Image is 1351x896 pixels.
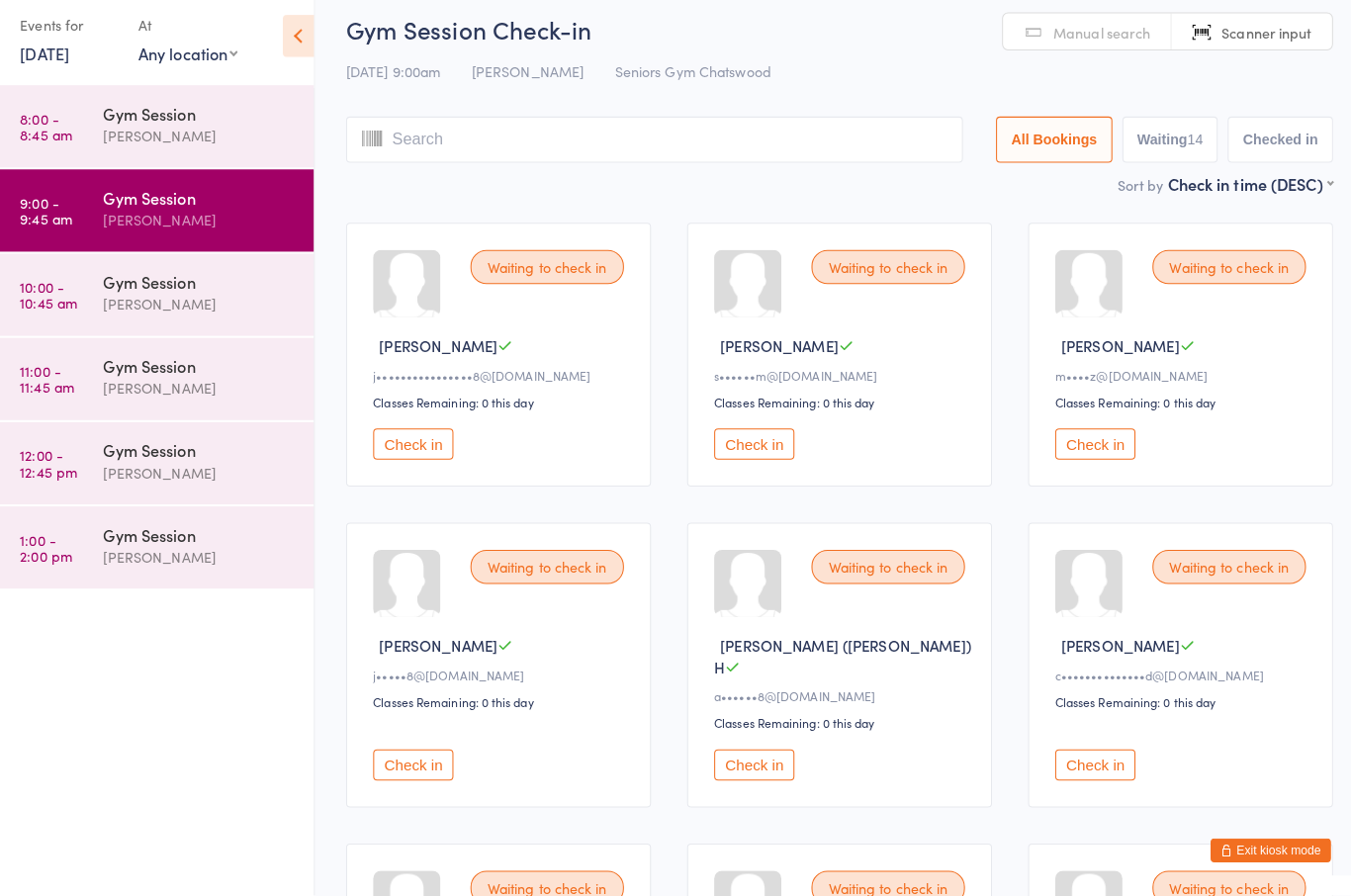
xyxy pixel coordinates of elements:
[108,114,299,135] div: Gym Session
[108,363,299,385] div: Gym Session
[1046,435,1126,466] button: Check in
[470,555,621,588] div: Waiting to check in
[1142,555,1294,588] div: Waiting to check in
[1108,185,1153,205] label: Sort by
[374,374,627,391] div: j••••••••••••••••8@[DOMAIN_NAME]
[1216,128,1320,173] button: Checked in
[347,128,955,173] input: Search
[1052,639,1169,660] span: [PERSON_NAME]
[374,752,453,782] button: Check in
[470,259,621,293] div: Waiting to check in
[108,551,299,574] div: [PERSON_NAME]
[142,54,240,76] div: Any location
[1046,374,1300,391] div: m••••z@[DOMAIN_NAME]
[108,280,299,302] div: Gym Session
[806,259,957,293] div: Waiting to check in
[26,288,82,319] time: 10:00 - 10:45 am
[1142,259,1294,293] div: Waiting to check in
[26,22,123,54] div: Events for
[1113,128,1208,173] button: Waiting14
[142,22,240,54] div: At
[710,717,963,734] div: Classes Remaining: 0 this day
[1157,183,1320,205] div: Check in time (DESC)
[1046,696,1300,713] div: Classes Remaining: 0 this day
[710,435,789,466] button: Check in
[1177,142,1193,158] div: 14
[710,752,789,782] button: Check in
[6,512,315,593] a: 1:00 -2:00 pmGym Session[PERSON_NAME]
[380,639,496,660] span: [PERSON_NAME]
[108,219,299,241] div: [PERSON_NAME]
[26,537,77,569] time: 1:00 - 2:00 pm
[1046,670,1300,686] div: c••••••••••••••d@[DOMAIN_NAME]
[26,54,74,76] a: [DATE]
[1200,840,1318,863] button: Exit kiosk mode
[108,446,299,468] div: Gym Session
[108,529,299,551] div: Gym Session
[26,122,77,153] time: 8:00 - 8:45 am
[6,263,315,344] a: 10:00 -10:45 amGym Session[PERSON_NAME]
[710,401,963,417] div: Classes Remaining: 0 this day
[374,696,627,713] div: Classes Remaining: 0 this day
[347,25,1320,57] h2: Gym Session Check-in
[716,343,833,364] span: [PERSON_NAME]
[710,374,963,391] div: s••••••m@[DOMAIN_NAME]
[108,135,299,158] div: [PERSON_NAME]
[26,454,82,486] time: 12:00 - 12:45 pm
[347,73,440,93] span: [DATE] 9:00am
[26,205,77,236] time: 9:00 - 9:45 am
[1052,343,1169,364] span: [PERSON_NAME]
[471,73,582,93] span: [PERSON_NAME]
[108,197,299,219] div: Gym Session
[108,468,299,491] div: [PERSON_NAME]
[108,385,299,407] div: [PERSON_NAME]
[1211,35,1300,54] span: Scanner input
[26,371,79,403] time: 11:00 - 11:45 am
[988,128,1103,173] button: All Bookings
[612,73,766,93] span: Seniors Gym Chatswood
[374,435,453,466] button: Check in
[1046,401,1300,417] div: Classes Remaining: 0 this day
[806,555,957,588] div: Waiting to check in
[1044,35,1140,54] span: Manual search
[6,97,315,178] a: 8:00 -8:45 amGym Session[PERSON_NAME]
[374,670,627,686] div: j•••••8@[DOMAIN_NAME]
[380,343,496,364] span: [PERSON_NAME]
[6,429,315,510] a: 12:00 -12:45 pmGym Session[PERSON_NAME]
[6,180,315,261] a: 9:00 -9:45 amGym Session[PERSON_NAME]
[374,401,627,417] div: Classes Remaining: 0 this day
[710,690,963,707] div: a••••••8@[DOMAIN_NAME]
[710,639,963,680] span: [PERSON_NAME] ([PERSON_NAME]) H
[108,302,299,324] div: [PERSON_NAME]
[6,346,315,427] a: 11:00 -11:45 amGym Session[PERSON_NAME]
[1046,752,1126,782] button: Check in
